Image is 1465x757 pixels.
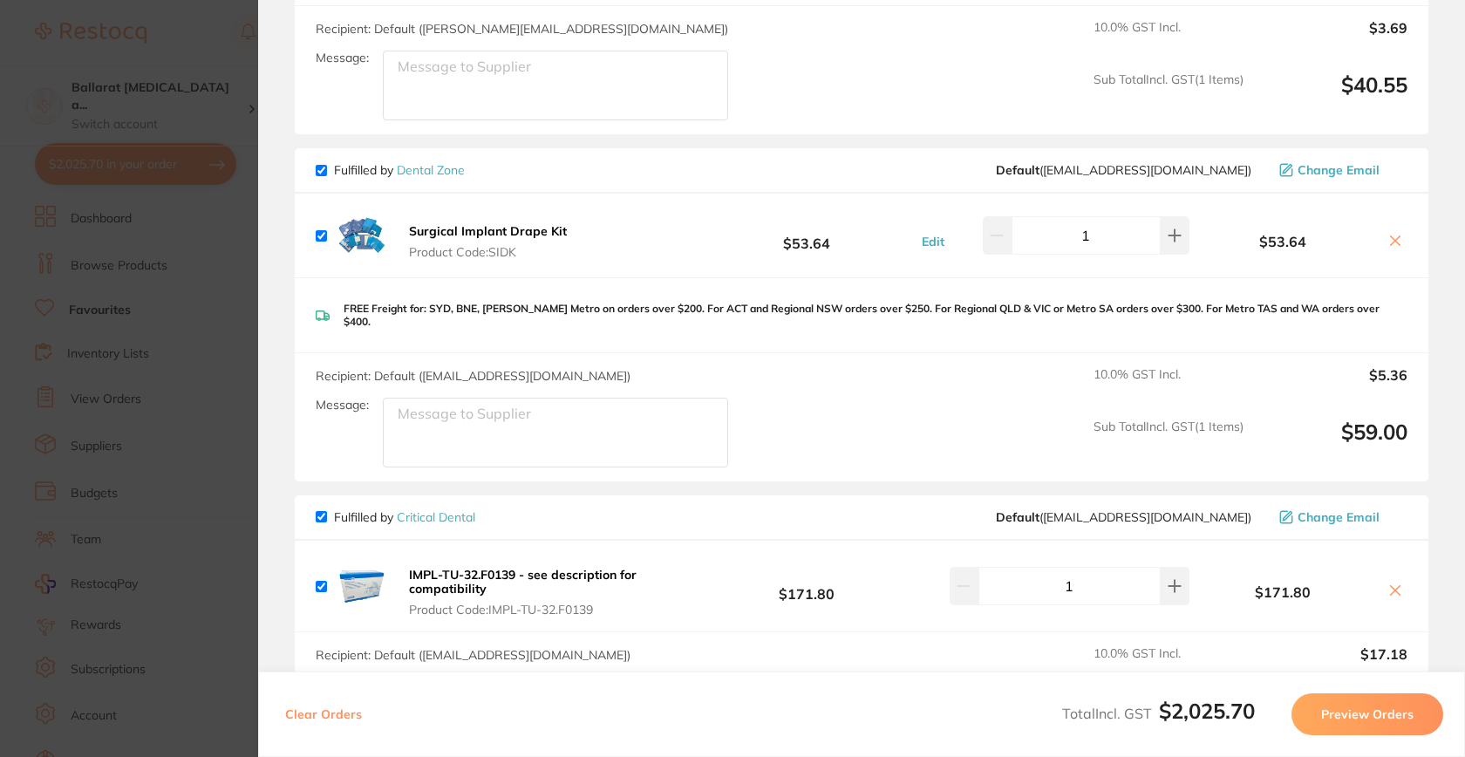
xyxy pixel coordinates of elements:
span: Total Incl. GST [1062,705,1255,722]
p: Fulfilled by [334,510,475,524]
span: 10.0 % GST Incl. [1094,646,1244,685]
button: Clear Orders [280,693,367,735]
b: $53.64 [1189,234,1376,249]
span: 10.0 % GST Incl. [1094,20,1244,58]
output: $17.18 [1257,646,1407,685]
output: $5.36 [1257,367,1407,406]
b: Surgical Implant Drape Kit [409,223,567,239]
span: Sub Total Incl. GST ( 1 Items) [1094,72,1244,120]
p: FREE Freight for: SYD, BNE, [PERSON_NAME] Metro on orders over $200. For ACT and Regional NSW ord... [344,303,1407,328]
button: Change Email [1274,509,1407,525]
button: Change Email [1274,162,1407,178]
span: 10.0 % GST Incl. [1094,367,1244,406]
b: $2,025.70 [1159,698,1255,724]
a: Critical Dental [397,509,475,525]
button: Preview Orders [1291,693,1443,735]
span: Product Code: SIDK [409,245,567,259]
label: Message: [316,398,369,413]
a: Dental Zone [397,162,465,178]
label: Message: [316,51,369,65]
output: $3.69 [1257,20,1407,58]
span: Recipient: Default ( [PERSON_NAME][EMAIL_ADDRESS][DOMAIN_NAME] ) [316,21,728,37]
b: $171.80 [1189,584,1376,600]
span: info@criticaldental.com.au [996,510,1251,524]
b: $171.80 [698,570,916,603]
button: IMPL-TU-32.F0139 - see description for compatibility Product Code:IMPL-TU-32.F0139 [404,567,698,617]
span: Recipient: Default ( [EMAIL_ADDRESS][DOMAIN_NAME] ) [316,647,630,663]
span: hello@dentalzone.com.au [996,163,1251,177]
b: Default [996,509,1039,525]
b: IMPL-TU-32.F0139 - see description for compatibility [409,567,637,597]
span: Product Code: IMPL-TU-32.F0139 [409,603,692,617]
span: Change Email [1298,510,1380,524]
img: Nzkwemx0YQ [334,208,390,263]
span: Recipient: Default ( [EMAIL_ADDRESS][DOMAIN_NAME] ) [316,368,630,384]
b: $53.64 [698,220,916,252]
p: Fulfilled by [334,163,465,177]
output: $59.00 [1257,419,1407,467]
b: Default [996,162,1039,178]
span: Sub Total Incl. GST ( 1 Items) [1094,419,1244,467]
button: Surgical Implant Drape Kit Product Code:SIDK [404,223,572,260]
output: $40.55 [1257,72,1407,120]
img: NjBmbTg4aw [334,558,390,614]
span: Change Email [1298,163,1380,177]
button: Edit [916,234,950,249]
